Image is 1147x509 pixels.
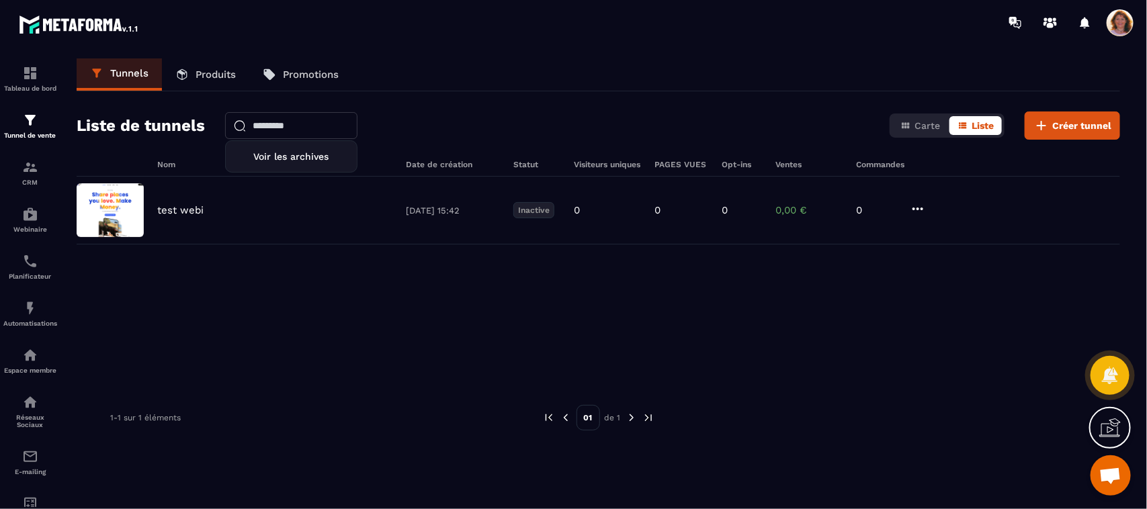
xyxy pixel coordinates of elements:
a: Produits [162,58,249,91]
button: Carte [892,116,948,135]
span: Liste [972,120,994,131]
a: Promotions [249,58,352,91]
button: Créer tunnel [1025,111,1120,140]
span: Carte [915,120,940,131]
p: Réseaux Sociaux [3,414,57,428]
p: Inactive [513,202,554,218]
p: 0 [574,204,580,216]
p: Promotions [283,68,339,81]
a: social-networksocial-networkRéseaux Sociaux [3,384,57,438]
p: Webinaire [3,226,57,233]
p: Voir les archives [236,151,347,162]
a: formationformationTableau de bord [3,55,57,102]
p: Tableau de bord [3,85,57,92]
img: prev [560,412,572,424]
a: formationformationCRM [3,149,57,196]
img: automations [22,206,38,222]
p: 0 [856,204,896,216]
h6: Nom [157,160,392,169]
img: image [77,183,144,237]
h6: Commandes [856,160,904,169]
img: social-network [22,394,38,410]
img: prev [543,412,555,424]
p: Espace membre [3,367,57,374]
img: logo [19,12,140,36]
p: 0,00 € [775,204,843,216]
img: formation [22,65,38,81]
p: test webi [157,204,204,216]
a: Ouvrir le chat [1091,455,1131,496]
span: Créer tunnel [1052,119,1111,132]
img: next [626,412,638,424]
h2: Liste de tunnels [77,112,205,139]
h6: Opt-ins [722,160,762,169]
h6: PAGES VUES [654,160,708,169]
p: Automatisations [3,320,57,327]
img: formation [22,159,38,175]
img: automations [22,300,38,316]
img: email [22,449,38,465]
h6: Ventes [775,160,843,169]
p: 0 [722,204,728,216]
p: Produits [196,68,236,81]
button: Liste [949,116,1002,135]
img: formation [22,112,38,128]
p: de 1 [605,412,621,423]
p: [DATE] 15:42 [406,205,500,216]
a: automationsautomationsWebinaire [3,196,57,243]
p: CRM [3,179,57,186]
p: Tunnel de vente [3,132,57,139]
h6: Statut [513,160,560,169]
a: emailemailE-mailing [3,438,57,485]
a: formationformationTunnel de vente [3,102,57,149]
p: Tunnels [110,67,148,79]
img: next [642,412,654,424]
a: schedulerschedulerPlanificateur [3,243,57,290]
h6: Date de création [406,160,500,169]
a: automationsautomationsEspace membre [3,337,57,384]
p: 01 [577,405,600,430]
a: Tunnels [77,58,162,91]
p: 0 [654,204,661,216]
p: 1-1 sur 1 éléments [110,413,181,422]
p: Planificateur [3,273,57,280]
a: automationsautomationsAutomatisations [3,290,57,337]
img: automations [22,347,38,363]
p: E-mailing [3,468,57,475]
img: scheduler [22,253,38,269]
h6: Visiteurs uniques [574,160,641,169]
